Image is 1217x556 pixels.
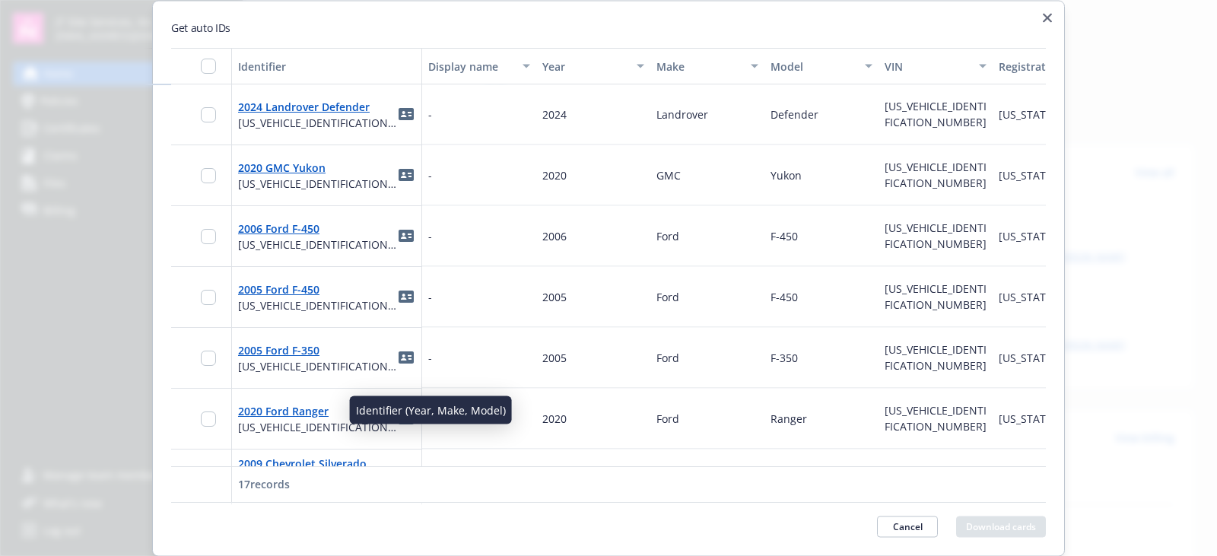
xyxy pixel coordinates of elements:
span: Ford [656,289,679,303]
span: [US_VEHICLE_IDENTIFICATION_NUMBER] [238,297,397,313]
button: Registration state [993,47,1107,84]
input: Toggle Row Selected [201,167,216,183]
a: 2006 Ford F-450 [238,221,319,235]
button: Make [650,47,764,84]
input: Toggle Row Selected [201,289,216,304]
span: [US_VEHICLE_IDENTIFICATION_NUMBER] [238,236,397,252]
span: 2020 [542,411,567,425]
span: - [428,349,432,365]
span: GMC [656,167,681,182]
a: idCard [397,105,415,123]
a: 2024 Landrover Defender [238,99,370,113]
span: [US_VEHICLE_IDENTIFICATION_NUMBER] [238,418,397,434]
span: Ranger [771,411,807,425]
span: [US_VEHICLE_IDENTIFICATION_NUMBER] [238,175,397,191]
span: [US_VEHICLE_IDENTIFICATION_NUMBER] [885,464,987,494]
span: 2020 [542,167,567,182]
span: [US_STATE] [999,289,1056,303]
div: Year [542,58,628,74]
input: Select all [201,58,216,73]
div: Make [656,58,742,74]
span: [US_STATE] [999,106,1056,121]
button: Identifier [232,47,422,84]
span: 2009 Chevrolet Silverado [US_VEHICLE_IDENTIFICATION_NUMBER] [238,455,397,487]
span: [US_VEHICLE_IDENTIFICATION_NUMBER] [885,221,987,251]
button: Model [764,47,879,84]
span: - [428,167,432,183]
a: idCard [397,166,415,184]
input: Toggle Row Selected [201,228,216,243]
span: 2005 Ford F-450 [238,281,397,297]
span: [US_VEHICLE_IDENTIFICATION_NUMBER] [885,403,987,434]
span: F-350 [771,350,798,364]
span: [US_VEHICLE_IDENTIFICATION_NUMBER] [238,114,397,130]
span: 2006 Ford F-450 [238,220,397,236]
span: [US_VEHICLE_IDENTIFICATION_NUMBER] [885,160,987,190]
span: [US_VEHICLE_IDENTIFICATION_NUMBER] [885,342,987,373]
div: Display name [428,58,513,74]
a: 2009 Chevrolet Silverado [US_VEHICLE_IDENTIFICATION_NUMBER] [238,456,395,502]
div: Model [771,58,856,74]
span: [US_STATE] [999,411,1056,425]
span: [US_VEHICLE_IDENTIFICATION_NUMBER] [238,357,397,373]
span: 2005 Ford F-350 [238,342,397,357]
div: Registration state [999,58,1084,74]
span: Landrover [656,106,708,121]
span: - [428,106,432,122]
span: Ford [656,411,679,425]
span: - [428,227,432,243]
span: [US_STATE] [999,167,1056,182]
span: [US_VEHICLE_IDENTIFICATION_NUMBER] [885,281,987,312]
a: 2005 Ford F-350 [238,342,319,357]
span: 2005 [542,350,567,364]
span: [US_STATE] [999,350,1056,364]
button: Year [536,47,650,84]
input: Toggle Row Selected [201,106,216,122]
span: - [428,410,432,426]
span: Ford [656,228,679,243]
a: idCard [397,348,415,367]
span: 2024 [542,106,567,121]
a: idCard [397,227,415,245]
input: Toggle Row Selected [201,411,216,426]
span: 2006 [542,228,567,243]
span: 2005 [542,289,567,303]
input: Toggle Row Selected [201,350,216,365]
span: Defender [771,106,818,121]
span: - [428,288,432,304]
button: Cancel [877,516,938,537]
span: 17 records [238,477,290,491]
a: 2020 Ford Ranger [238,403,329,418]
div: VIN [885,58,970,74]
span: F-450 [771,228,798,243]
span: 2024 Landrover Defender [238,98,397,114]
span: [US_STATE] [999,228,1056,243]
span: 2020 Ford Ranger [238,402,397,418]
a: 2005 Ford F-450 [238,281,319,296]
button: Display name [422,47,536,84]
a: idCard [397,409,415,427]
a: idCard [397,288,415,306]
span: 2009 Chevrolet Silverado [428,463,530,495]
span: F-450 [771,289,798,303]
span: [US_VEHICLE_IDENTIFICATION_NUMBER] [885,99,987,129]
span: Yukon [771,167,802,182]
a: 2020 GMC Yukon [238,160,326,174]
div: Identifier [238,58,415,74]
span: 2020 GMC Yukon [238,159,397,175]
button: VIN [879,47,993,84]
span: Ford [656,350,679,364]
h2: Get auto IDs [171,19,1046,35]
